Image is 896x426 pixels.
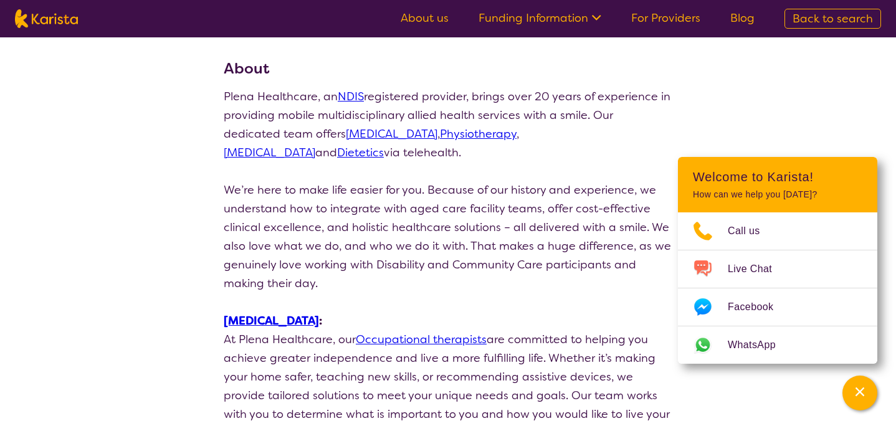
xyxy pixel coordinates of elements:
ul: Choose channel [678,212,877,364]
a: Blog [730,11,755,26]
a: Back to search [784,9,881,29]
span: WhatsApp [728,336,791,354]
a: For Providers [631,11,700,26]
a: Occupational therapists [356,332,487,347]
a: Funding Information [479,11,601,26]
span: Facebook [728,298,788,316]
a: Dietetics [337,145,384,160]
a: Web link opens in a new tab. [678,326,877,364]
p: How can we help you [DATE]? [693,189,862,200]
a: [MEDICAL_DATA] [346,126,437,141]
img: Karista logo [15,9,78,28]
div: Channel Menu [678,157,877,364]
a: Physiotherapy [440,126,517,141]
span: Back to search [793,11,873,26]
span: Call us [728,222,775,240]
a: [MEDICAL_DATA] [224,313,319,328]
a: About us [401,11,449,26]
strong: : [224,313,322,328]
h3: About [224,57,672,80]
h2: Welcome to Karista! [693,169,862,184]
p: Plena Healthcare, an registered provider, brings over 20 years of experience in providing mobile ... [224,87,672,162]
p: We’re here to make life easier for you. Because of our history and experience, we understand how ... [224,181,672,293]
a: [MEDICAL_DATA] [224,145,315,160]
button: Channel Menu [842,376,877,410]
a: NDIS [338,89,364,104]
span: Live Chat [728,260,787,278]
